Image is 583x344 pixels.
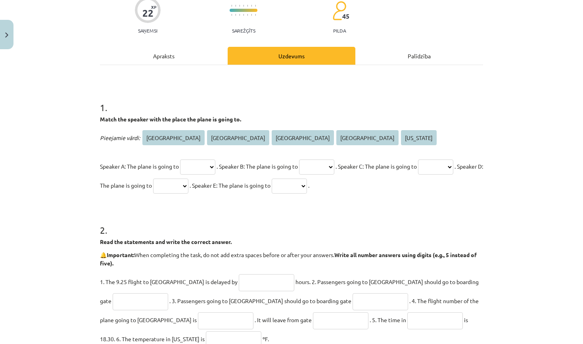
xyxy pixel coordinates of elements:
[251,14,252,16] img: icon-short-line-57e1e144782c952c97e751825c79c345078a6d821885a25fce030b3d8c18986b.svg
[100,251,483,267] p: 🔔 When completing the task, do not add extra spaces before or after your answers.
[342,13,349,20] span: 45
[190,182,270,189] span: . Speaker E: The plane is going to
[336,130,399,145] span: [GEOGRAPHIC_DATA]
[217,163,298,170] span: . Speaker B: The plane is going to
[251,5,252,7] img: icon-short-line-57e1e144782c952c97e751825c79c345078a6d821885a25fce030b3d8c18986b.svg
[100,134,140,141] span: Pieejamie vārdi:
[239,14,240,16] img: icon-short-line-57e1e144782c952c97e751825c79c345078a6d821885a25fce030b3d8c18986b.svg
[239,5,240,7] img: icon-short-line-57e1e144782c952c97e751825c79c345078a6d821885a25fce030b3d8c18986b.svg
[231,5,232,7] img: icon-short-line-57e1e144782c952c97e751825c79c345078a6d821885a25fce030b3d8c18986b.svg
[100,88,483,113] h1: 1 .
[100,211,483,235] h1: 2 .
[100,47,228,65] div: Apraksts
[100,278,238,285] span: 1. The 9.25 flight to [GEOGRAPHIC_DATA] is delayed by
[333,28,346,33] p: pilda
[135,28,161,33] p: Saņemsi
[308,182,309,189] span: .
[247,5,248,7] img: icon-short-line-57e1e144782c952c97e751825c79c345078a6d821885a25fce030b3d8c18986b.svg
[255,316,312,323] span: . It will leave from gate
[100,163,179,170] span: Speaker A: The plane is going to
[332,1,346,21] img: students-c634bb4e5e11cddfef0936a35e636f08e4e9abd3cc4e673bd6f9a4125e45ecb1.svg
[231,14,232,16] img: icon-short-line-57e1e144782c952c97e751825c79c345078a6d821885a25fce030b3d8c18986b.svg
[235,14,236,16] img: icon-short-line-57e1e144782c952c97e751825c79c345078a6d821885a25fce030b3d8c18986b.svg
[142,8,153,19] div: 22
[142,130,205,145] span: [GEOGRAPHIC_DATA]
[263,335,269,342] span: ºF.
[235,5,236,7] img: icon-short-line-57e1e144782c952c97e751825c79c345078a6d821885a25fce030b3d8c18986b.svg
[336,163,417,170] span: . Speaker C: The plane is going to
[107,251,134,258] strong: Important:
[169,297,351,304] span: . 3. Passengers going to [GEOGRAPHIC_DATA] should go to boarding gate
[401,130,437,145] span: [US_STATE]
[5,33,8,38] img: icon-close-lesson-0947bae3869378f0d4975bcd49f059093ad1ed9edebbc8119c70593378902aed.svg
[207,130,269,145] span: [GEOGRAPHIC_DATA]
[243,14,244,16] img: icon-short-line-57e1e144782c952c97e751825c79c345078a6d821885a25fce030b3d8c18986b.svg
[100,115,241,123] strong: Match the speaker with the place the plane is going to.
[255,14,256,16] img: icon-short-line-57e1e144782c952c97e751825c79c345078a6d821885a25fce030b3d8c18986b.svg
[355,47,483,65] div: Palīdzība
[247,14,248,16] img: icon-short-line-57e1e144782c952c97e751825c79c345078a6d821885a25fce030b3d8c18986b.svg
[243,5,244,7] img: icon-short-line-57e1e144782c952c97e751825c79c345078a6d821885a25fce030b3d8c18986b.svg
[151,5,156,9] span: XP
[255,5,256,7] img: icon-short-line-57e1e144782c952c97e751825c79c345078a6d821885a25fce030b3d8c18986b.svg
[228,47,355,65] div: Uzdevums
[370,316,406,323] span: . 5. The time in
[232,28,255,33] p: Sarežģīts
[100,238,232,245] strong: Read the statements and write the correct answer.
[272,130,334,145] span: [GEOGRAPHIC_DATA]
